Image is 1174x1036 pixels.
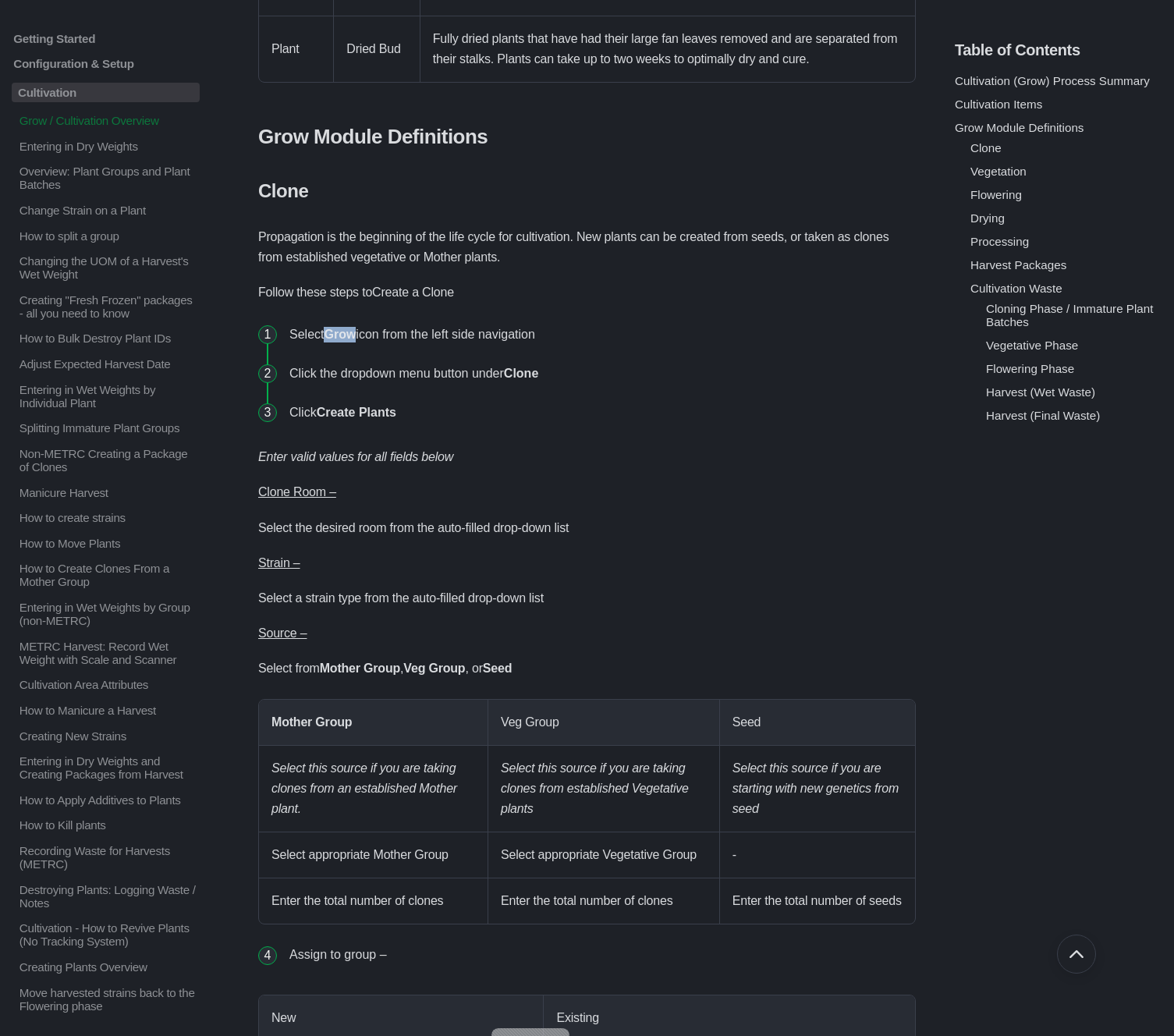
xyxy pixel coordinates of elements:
a: Getting Started [12,31,200,44]
p: Select appropriate Vegetative Group [501,845,707,865]
p: How to Move Plants [18,536,200,549]
p: Enter the total number of clones [501,891,707,911]
p: Manicure Harvest [18,485,200,498]
p: Plant [271,39,321,59]
h5: Table of Contents [955,41,1162,59]
a: How to create strains [12,511,200,524]
a: How to Move Plants [12,536,200,549]
p: Non-METRC Creating a Package of Clones [18,447,200,474]
a: Entering in Wet Weights by Individual Plant [12,382,200,409]
a: Cultivation (Grow) Process Summary [955,74,1150,87]
a: Cultivation [12,82,200,101]
strong: Mother Group [271,715,352,729]
u: Clone Room – [258,485,336,498]
a: Splitting Immature Plant Groups [12,421,200,435]
a: How to Kill plants [12,818,200,832]
a: How to Manicure a Harvest [12,704,200,717]
p: Cultivation - How to Revive Plants (No Tracking System) [18,921,200,948]
a: METRC Harvest: Record Wet Weight with Scale and Scanner [12,639,200,665]
a: How to Apply Additives to Plants [12,793,200,806]
a: Creating Plants Overview [12,960,200,974]
p: - [732,845,903,865]
p: Dried Bud [346,39,406,59]
a: Recording Waste for Harvests (METRC) [12,844,200,871]
p: Splitting Immature Plant Groups [18,421,200,435]
a: Cloning Phase / Immature Plant Batches [986,302,1153,328]
a: Vegetation [970,165,1027,178]
p: Entering in Wet Weights by Group (non-METRC) [18,601,200,627]
p: Cultivation Area Attributes [18,678,200,691]
a: Create a Clone [372,286,454,299]
li: Select icon from the left side navigation [283,315,916,354]
a: Harvest (Final Waste) [986,409,1100,422]
strong: Veg Group [403,662,465,675]
a: Creating "Fresh Frozen" packages - all you need to know [12,293,200,319]
u: Source – [258,626,307,640]
a: Overview: Plant Groups and Plant Batches [12,165,200,191]
p: Change Strain on a Plant [18,204,200,217]
a: Entering in Dry Weights and Creating Packages from Harvest [12,754,200,781]
h4: Clone [258,180,916,202]
p: Seed [732,712,903,733]
strong: Mother Group [320,662,400,675]
button: Go back to top of document [1057,935,1096,974]
p: Select from , , or [258,658,916,679]
p: Propagation is the beginning of the life cycle for cultivation. New plants can be created from se... [258,227,916,268]
p: Entering in Wet Weights by Individual Plant [18,382,200,409]
a: Flowering Phase [986,362,1074,375]
a: Cultivation Items [955,98,1042,111]
p: METRC Harvest: Record Wet Weight with Scale and Scanner [18,639,200,665]
p: How to Apply Additives to Plants [18,793,200,806]
a: Grow Module Definitions [955,121,1084,134]
p: Veg Group [501,712,707,733]
p: Recording Waste for Harvests (METRC) [18,844,200,871]
h3: Grow Module Definitions [258,125,916,149]
a: How to Bulk Destroy Plant IDs [12,332,200,345]
p: Adjust Expected Harvest Date [18,357,200,371]
a: Clone [970,141,1002,154]
p: Move harvested strains back to the Flowering phase [18,985,200,1012]
a: Harvest (Wet Waste) [986,385,1095,399]
p: Existing [556,1008,903,1028]
p: New [271,1008,530,1028]
a: Drying [970,211,1005,225]
a: Cultivation Waste [970,282,1062,295]
u: Strain – [258,556,300,569]
p: Fully dried plants that have had their large fan leaves removed and are separated from their stal... [433,29,903,69]
a: Creating New Strains [12,729,200,742]
strong: Grow [324,328,356,341]
a: Change Strain on a Plant [12,204,200,217]
li: Click [283,393,916,432]
a: Configuration & Setup [12,57,200,70]
a: Cultivation - How to Revive Plants (No Tracking System) [12,921,200,948]
a: How to Create Clones From a Mother Group [12,562,200,588]
a: Cultivation Area Attributes [12,678,200,691]
li: Assign to group – [283,935,916,974]
p: Grow / Cultivation Overview [18,114,200,127]
p: Creating Plants Overview [18,960,200,974]
p: How to Bulk Destroy Plant IDs [18,332,200,345]
p: How to Kill plants [18,818,200,832]
section: Table of Contents [955,16,1162,1013]
a: Processing [970,235,1029,248]
a: Vegetative Phase [986,339,1078,352]
a: Adjust Expected Harvest Date [12,357,200,371]
p: Changing the UOM of a Harvest's Wet Weight [18,254,200,281]
p: Creating New Strains [18,729,200,742]
li: Click the dropdown menu button under [283,354,916,393]
em: Enter valid values for all fields below [258,450,453,463]
a: Non-METRC Creating a Package of Clones [12,447,200,474]
strong: Clone [504,367,538,380]
p: Enter the total number of clones [271,891,475,911]
p: Follow these steps to [258,282,916,303]
a: Flowering [970,188,1022,201]
p: Entering in Dry Weights [18,139,200,152]
a: Harvest Packages [970,258,1066,271]
p: Entering in Dry Weights and Creating Packages from Harvest [18,754,200,781]
p: How to split a group [18,229,200,242]
em: Select this source if you are starting with new genetics from seed [732,761,899,815]
p: How to Manicure a Harvest [18,704,200,717]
